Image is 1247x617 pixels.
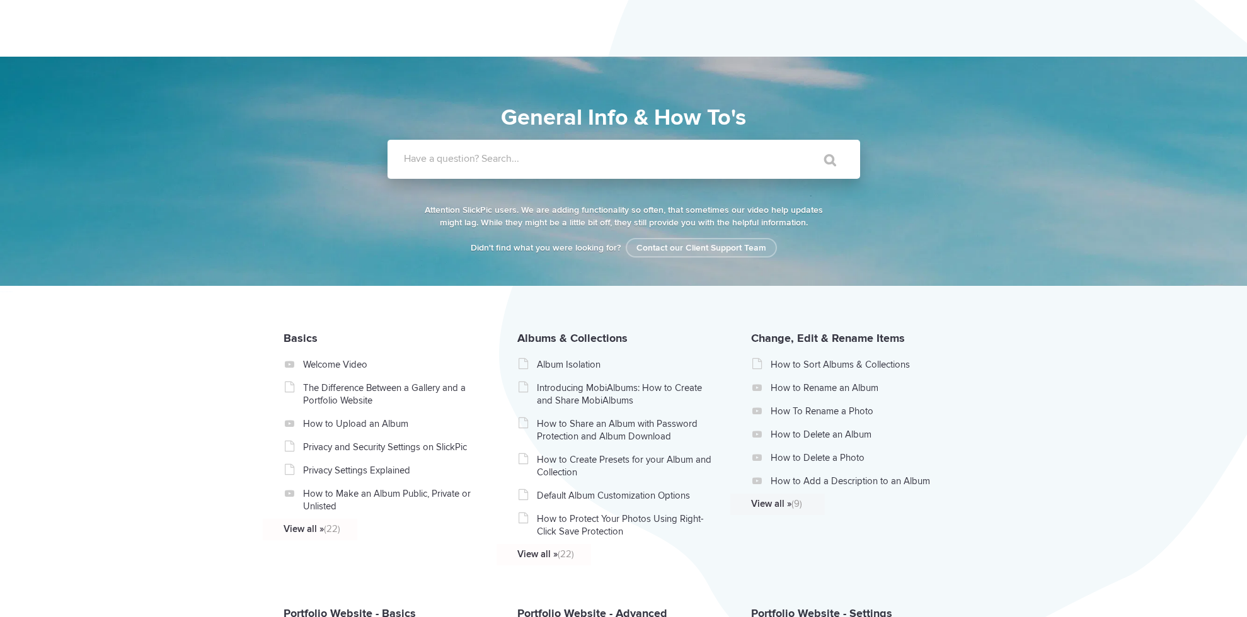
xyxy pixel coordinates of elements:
a: How to Share an Album with Password Protection and Album Download [537,417,715,443]
a: Basics [284,331,318,345]
a: How to Add a Description to an Album [771,475,949,487]
a: Privacy Settings Explained [303,464,481,477]
a: How to Delete a Photo [771,451,949,464]
p: Attention SlickPic users. We are adding functionality so often, that sometimes our video help upd... [422,204,825,229]
a: How to Sort Albums & Collections [771,358,949,371]
a: How To Rename a Photo [771,405,949,417]
a: How to Upload an Album [303,417,481,430]
a: Change, Edit & Rename Items [751,331,905,345]
a: Album Isolation [537,358,715,371]
a: Default Album Customization Options [537,489,715,502]
a: Albums & Collections [517,331,628,345]
input:  [798,145,851,175]
p: Didn't find what you were looking for? [422,242,825,254]
label: Have a question? Search... [404,152,876,165]
a: The Difference Between a Gallery and a Portfolio Website [303,382,481,407]
a: View all »(22) [284,523,462,535]
h1: General Info & How To's [331,101,917,135]
a: Introducing MobiAlbums: How to Create and Share MobiAlbums [537,382,715,407]
a: Welcome Video [303,358,481,371]
a: View all »(22) [517,548,696,560]
a: Privacy and Security Settings on SlickPic [303,441,481,453]
a: Contact our Client Support Team [626,238,777,258]
a: View all »(9) [751,497,929,510]
a: How to Protect Your Photos Using Right-Click Save Protection [537,512,715,538]
a: How to Create Presets for your Album and Collection [537,453,715,478]
a: How to Delete an Album [771,428,949,441]
a: How to Make an Album Public, Private or Unlisted [303,487,481,512]
a: How to Rename an Album [771,382,949,394]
